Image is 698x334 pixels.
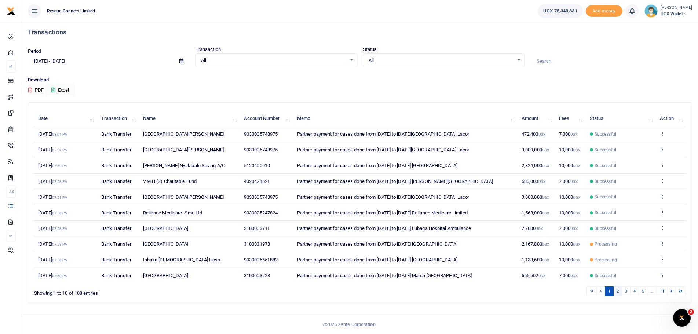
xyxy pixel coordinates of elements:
small: UGX [538,132,545,136]
small: 07:58 PM [52,180,68,184]
a: 2 [613,286,622,296]
th: Status: activate to sort column ascending [586,111,656,126]
input: select period [28,55,173,67]
small: UGX [542,195,549,199]
span: Reliance Medicare- Smc Ltd [143,210,202,216]
span: [DATE] [38,273,68,278]
li: M [6,230,16,242]
small: UGX [542,211,549,215]
small: UGX [573,258,580,262]
span: Partner payment for cases done from [DATE] to [DATE] Reliance Medicare Limited [297,210,468,216]
span: 10,000 [559,241,580,247]
span: 555,502 [522,273,545,278]
small: 07:58 PM [52,274,68,278]
span: Successful [595,209,616,216]
span: 3100003223 [244,273,270,278]
span: 7,000 [559,225,578,231]
span: 7,000 [559,179,578,184]
a: 1 [605,286,614,296]
span: [GEOGRAPHIC_DATA] [143,225,189,231]
div: Showing 1 to 10 of 108 entries [34,286,303,297]
span: 10,000 [559,147,580,153]
span: 2 [688,309,694,315]
img: logo-small [7,7,15,16]
small: UGX [573,148,580,152]
span: [GEOGRAPHIC_DATA] [143,241,189,247]
li: Wallet ballance [535,4,585,18]
small: UGX [538,274,545,278]
small: UGX [570,132,577,136]
span: [DATE] [38,194,68,200]
th: Fees: activate to sort column ascending [555,111,586,126]
span: Partner payment for cases done from [DATE] to [DATE] March [GEOGRAPHIC_DATA] [297,273,472,278]
small: UGX [542,258,549,262]
span: 5120400010 [244,163,270,168]
th: Amount: activate to sort column ascending [518,111,555,126]
span: 10,000 [559,257,580,263]
button: Excel [45,84,75,96]
small: 07:58 PM [52,258,68,262]
span: V.M.H (S) Charitable Fund [143,179,197,184]
span: [DATE] [38,163,68,168]
small: UGX [570,180,577,184]
span: Successful [595,225,616,232]
span: 2,167,800 [522,241,549,247]
input: Search [530,55,692,67]
span: Bank Transfer [101,131,131,137]
span: [GEOGRAPHIC_DATA][PERSON_NAME] [143,194,224,200]
small: UGX [536,227,542,231]
span: Add money [586,5,622,17]
span: [DATE] [38,225,68,231]
span: Successful [595,178,616,185]
span: 9030005748975 [244,131,278,137]
button: PDF [28,84,44,96]
span: [PERSON_NAME].Nyakibale Saving A/C [143,163,225,168]
span: Successful [595,131,616,137]
span: Successful [595,194,616,200]
span: Bank Transfer [101,210,131,216]
small: UGX [542,164,549,168]
small: 08:01 PM [52,132,68,136]
th: Memo: activate to sort column ascending [293,111,518,126]
span: 3,000,000 [522,147,549,153]
span: 7,000 [559,131,578,137]
li: M [6,60,16,73]
a: 11 [657,286,668,296]
small: 07:58 PM [52,211,68,215]
span: Bank Transfer [101,241,131,247]
span: [DATE] [38,147,68,153]
span: Partner payment for cases done from [DATE] to [DATE] [GEOGRAPHIC_DATA] [297,257,457,263]
span: Partner payment for cases done from [DATE] to [DATE] [GEOGRAPHIC_DATA] [297,241,457,247]
small: 07:59 PM [52,164,68,168]
span: Processing [595,241,617,247]
small: UGX [570,227,577,231]
span: [DATE] [38,241,68,247]
span: 3100003711 [244,225,270,231]
h4: Transactions [28,28,692,36]
span: Partner payment for cases done from [DATE] to [DATE] [GEOGRAPHIC_DATA] [297,163,457,168]
a: 4 [630,286,639,296]
th: Transaction: activate to sort column ascending [97,111,139,126]
span: 2,324,000 [522,163,549,168]
span: Bank Transfer [101,179,131,184]
small: UGX [573,195,580,199]
small: UGX [542,148,549,152]
th: Name: activate to sort column ascending [139,111,240,126]
span: 9030005748975 [244,147,278,153]
span: [DATE] [38,257,68,263]
small: 07:58 PM [52,242,68,246]
span: Ishaka [DEMOGRAPHIC_DATA] Hosp. [143,257,222,263]
span: Bank Transfer [101,273,131,278]
th: Date: activate to sort column descending [34,111,97,126]
span: UGX 75,340,331 [543,7,577,15]
span: Bank Transfer [101,257,131,263]
span: All [369,57,514,64]
a: profile-user [PERSON_NAME] UGX Wallet [644,4,692,18]
span: [GEOGRAPHIC_DATA] [143,273,189,278]
span: Successful [595,147,616,153]
span: Processing [595,257,617,263]
li: Toup your wallet [586,5,622,17]
span: 530,000 [522,179,545,184]
span: 1,133,600 [522,257,549,263]
span: Rescue Connect Limited [44,8,98,14]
